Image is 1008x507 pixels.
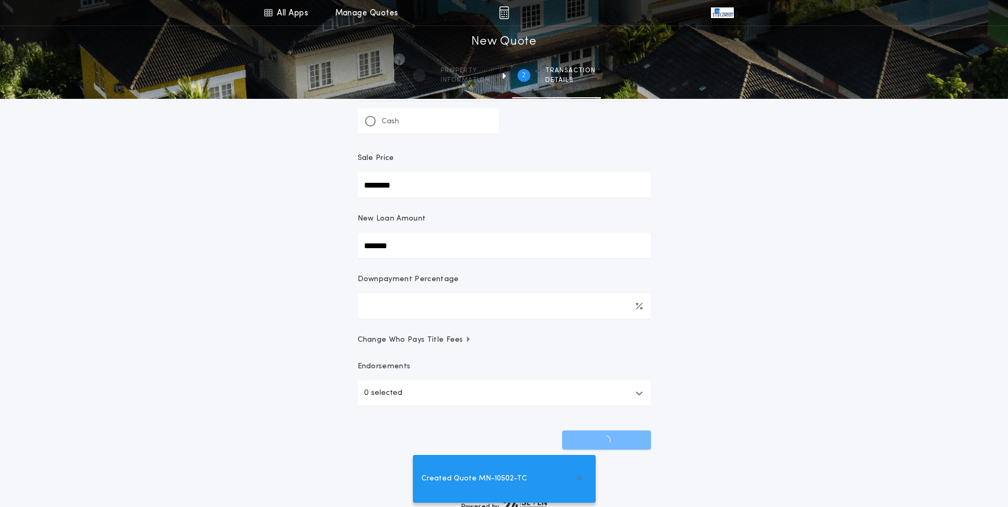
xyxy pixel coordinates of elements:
[358,233,651,258] input: New Loan Amount
[358,335,651,345] button: Change Who Pays Title Fees
[441,76,490,84] span: information
[358,361,651,372] p: Endorsements
[471,33,536,50] h1: New Quote
[358,274,459,285] p: Downpayment Percentage
[522,71,526,80] h2: 2
[358,335,472,345] span: Change Who Pays Title Fees
[421,473,527,485] span: Created Quote MN-10502-TC
[382,116,399,127] p: Cash
[358,214,426,224] p: New Loan Amount
[364,387,402,400] p: 0 selected
[358,172,651,198] input: Sale Price
[499,6,509,19] img: img
[358,293,651,319] input: Downpayment Percentage
[545,66,596,75] span: Transaction
[358,153,394,164] p: Sale Price
[545,76,596,84] span: details
[358,381,651,406] button: 0 selected
[441,66,490,75] span: Property
[711,7,733,18] img: vs-icon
